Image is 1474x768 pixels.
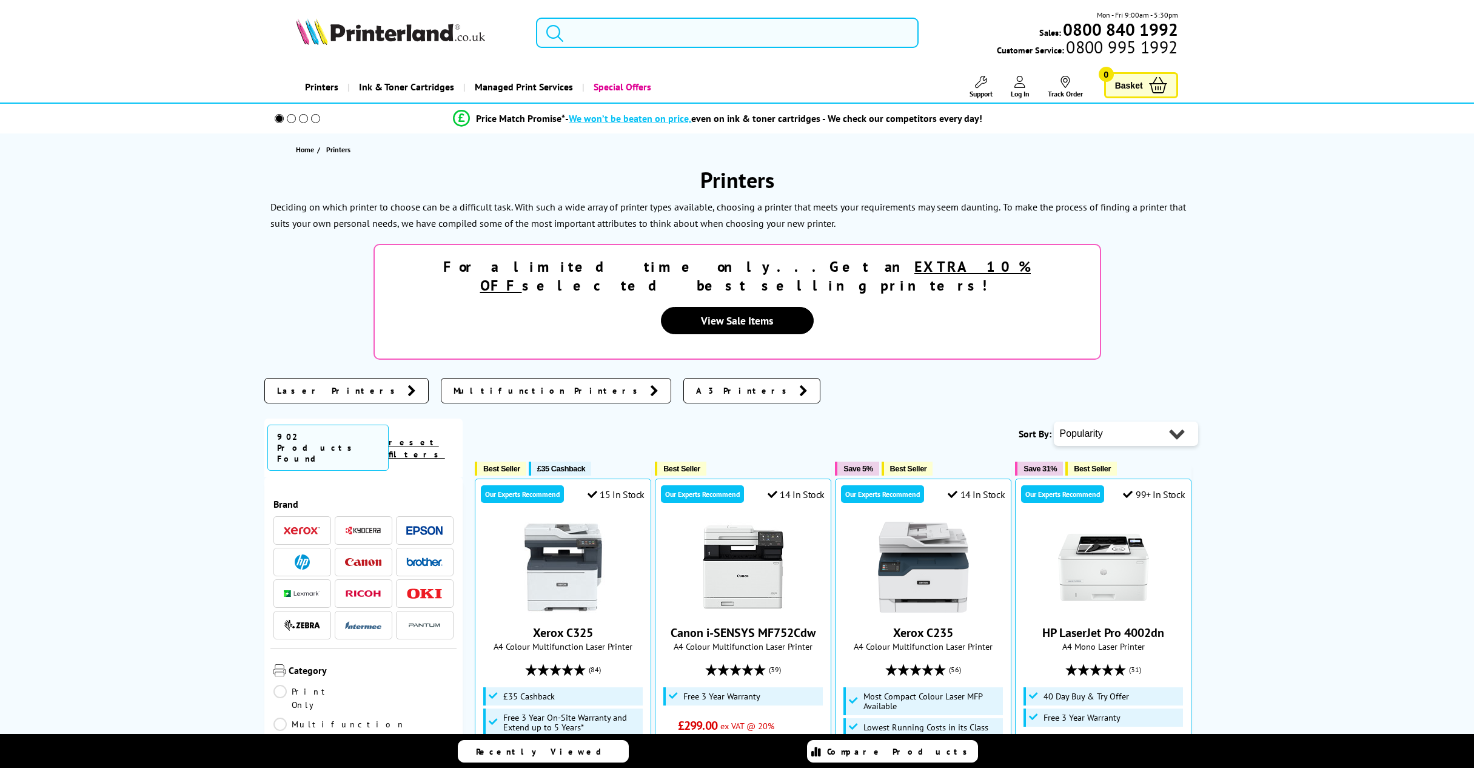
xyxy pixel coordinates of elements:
span: Price Match Promise* [476,112,565,124]
a: Xerox C325 [518,603,609,615]
div: 15 In Stock [588,488,645,500]
a: Recently Viewed [458,740,629,763]
img: Ricoh [345,590,381,597]
p: To make the process of finding a printer that suits your own personal needs, we have compiled som... [270,201,1186,229]
button: Best Seller [882,462,933,476]
img: Kyocera [345,526,381,535]
span: Support [970,89,993,98]
span: A4 Colour Multifunction Laser Printer [842,641,1005,652]
span: Compare Products [827,746,974,757]
span: A3 Printers [696,385,793,397]
span: A4 Colour Multifunction Laser Printer [481,641,645,652]
a: Ricoh [345,586,381,601]
span: Free 3 Year Warranty [683,692,760,701]
a: Compare Products [807,740,978,763]
span: Category [289,664,454,679]
span: Lowest Running Costs in its Class [863,723,988,732]
div: Our Experts Recommend [661,485,744,503]
a: Canon i-SENSYS MF752Cdw [671,625,816,641]
a: Log In [1011,76,1030,98]
a: Brother [406,554,443,570]
a: Xerox C235 [893,625,953,641]
a: Xerox [284,523,320,538]
span: Laser Printers [277,385,401,397]
span: Recently Viewed [476,746,614,757]
div: 14 In Stock [768,488,825,500]
button: Save 5% [835,462,879,476]
a: OKI [406,586,443,601]
div: 99+ In Stock [1123,488,1185,500]
a: Support [970,76,993,98]
a: Canon [345,554,381,570]
a: Xerox C325 [533,625,593,641]
div: - even on ink & toner cartridges - We check our competitors every day! [565,112,982,124]
img: Zebra [284,619,320,632]
u: EXTRA 10% OFF [480,257,1031,295]
span: ex VAT @ 20% [720,720,774,732]
img: Intermec [345,621,381,630]
span: Best Seller [890,464,927,473]
img: Canon [345,558,381,566]
a: Track Order [1048,76,1083,98]
span: Free 3 Year On-Site Warranty and Extend up to 5 Years* [503,713,640,732]
span: £35 Cashback [503,692,555,701]
a: HP LaserJet Pro 4002dn [1058,603,1149,615]
span: Customer Service: [997,41,1178,56]
span: (56) [949,658,961,681]
div: 14 In Stock [948,488,1005,500]
button: £35 Cashback [529,462,591,476]
span: Best Seller [1074,464,1111,473]
span: Save 5% [843,464,873,473]
img: Epson [406,526,443,535]
span: Mon - Fri 9:00am - 5:30pm [1097,9,1178,21]
span: Basket [1115,77,1143,93]
a: Print Only [273,685,364,712]
a: View Sale Items [661,307,814,334]
span: Sort By: [1019,428,1051,440]
a: 0800 840 1992 [1061,24,1178,35]
img: Pantum [406,618,443,633]
a: Home [296,143,317,156]
span: Multifunction Printers [454,385,644,397]
strong: For a limited time only...Get an selected best selling printers! [443,257,1031,295]
span: Log In [1011,89,1030,98]
div: Our Experts Recommend [1021,485,1104,503]
a: Xerox C235 [878,603,969,615]
img: Xerox [284,527,320,535]
span: Best Seller [483,464,520,473]
span: (31) [1129,658,1141,681]
img: Xerox C325 [518,522,609,613]
span: 0800 995 1992 [1064,41,1178,53]
span: (39) [769,658,781,681]
div: Our Experts Recommend [841,485,924,503]
a: Pantum [406,618,443,633]
span: Most Compact Colour Laser MFP Available [863,692,1000,711]
li: modal_Promise [258,108,1178,129]
a: Epson [406,523,443,538]
span: We won’t be beaten on price, [569,112,691,124]
span: A4 Colour Multifunction Laser Printer [662,641,825,652]
a: Kyocera [345,523,381,538]
a: Printerland Logo [296,18,521,47]
button: Best Seller [1065,462,1117,476]
img: OKI [406,588,443,599]
span: 902 Products Found [267,425,389,471]
a: Printers [296,72,347,103]
a: Intermec [345,618,381,633]
img: HP [295,554,310,570]
button: Best Seller [475,462,526,476]
a: Managed Print Services [463,72,582,103]
a: Basket 0 [1104,72,1178,98]
a: Multifunction [273,718,406,731]
a: A3 Printers [683,378,820,403]
span: Ink & Toner Cartridges [359,72,454,103]
div: Our Experts Recommend [481,485,564,503]
b: 0800 840 1992 [1063,18,1178,41]
a: Ink & Toner Cartridges [347,72,463,103]
span: A4 Mono Laser Printer [1022,641,1185,652]
span: £35 Cashback [537,464,585,473]
span: 0 [1099,67,1114,82]
a: Zebra [284,618,320,633]
a: Special Offers [582,72,660,103]
img: Xerox C235 [878,522,969,613]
